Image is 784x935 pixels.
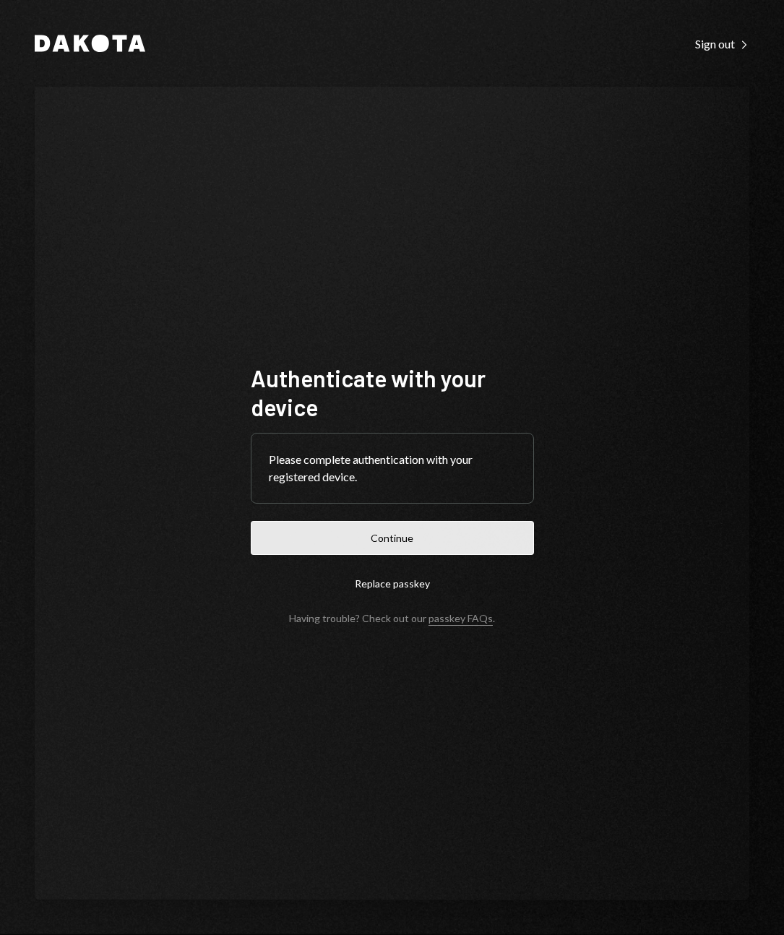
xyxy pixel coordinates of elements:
h1: Authenticate with your device [251,363,534,421]
button: Replace passkey [251,566,534,600]
div: Sign out [695,37,749,51]
a: Sign out [695,35,749,51]
div: Please complete authentication with your registered device. [269,451,516,486]
div: Having trouble? Check out our . [289,612,495,624]
a: passkey FAQs [428,612,493,626]
button: Continue [251,521,534,555]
